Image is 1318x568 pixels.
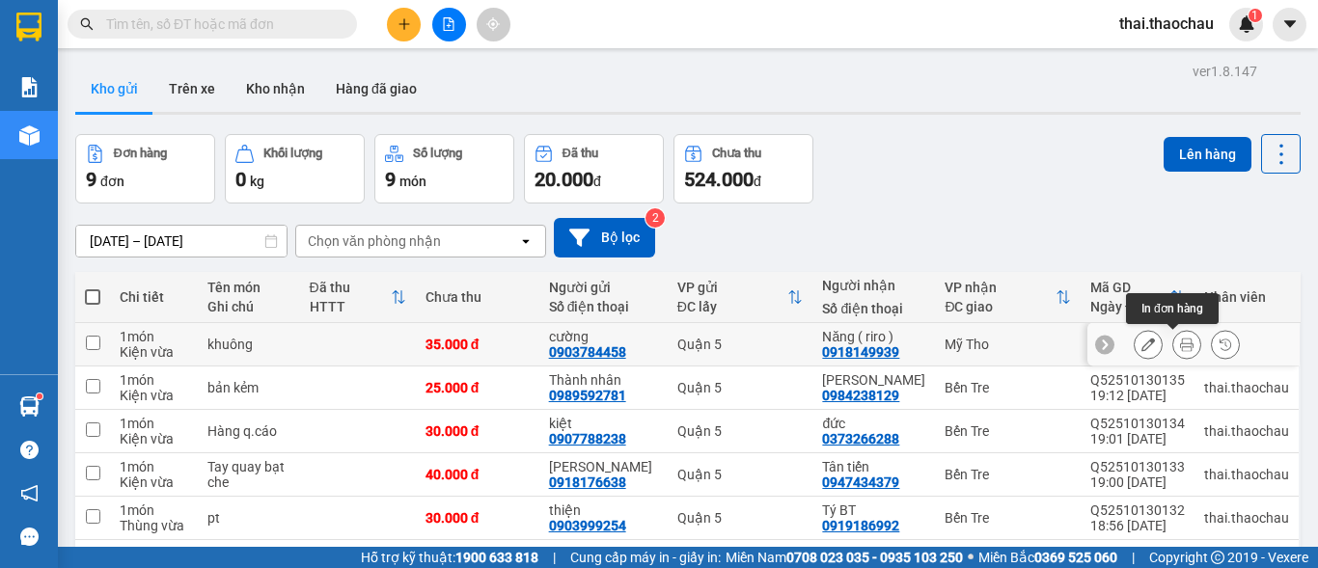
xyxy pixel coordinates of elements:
span: search [80,17,94,31]
div: thai.thaochau [1204,423,1289,439]
input: Tìm tên, số ĐT hoặc mã đơn [106,14,334,35]
div: 35.000 đ [426,337,530,352]
div: Bến Tre [945,423,1071,439]
div: thai.thaochau [1204,467,1289,482]
button: Bộ lọc [554,218,655,257]
span: đơn [100,174,124,189]
span: Miền Nam [726,547,963,568]
div: Quận 5 [677,380,804,395]
div: pt [207,510,289,526]
span: đ [754,174,761,189]
div: đức [822,416,925,431]
div: Nhân viên [1204,289,1289,305]
div: ĐC giao [945,299,1056,314]
span: kg [250,174,264,189]
div: In đơn hàng [1126,293,1219,324]
div: Kim hoàng [549,459,658,474]
div: Tiến Phúc [822,372,925,388]
div: Quận 5 [677,467,804,482]
button: Khối lượng0kg [225,134,365,203]
div: bản kẻm [207,380,289,395]
div: 40.000 đ [426,467,530,482]
div: Quận 5 [677,337,804,352]
button: Hàng đã giao [320,66,432,112]
button: Đã thu20.000đ [524,134,664,203]
span: | [1132,547,1135,568]
div: Đã thu [310,280,391,295]
div: Thành nhân [549,372,658,388]
div: Chi tiết [120,289,188,305]
div: ver 1.8.147 [1193,61,1257,82]
div: thai.thaochau [1204,510,1289,526]
div: 19:12 [DATE] [1090,388,1185,403]
span: Người nhận: [211,139,283,153]
div: 0984238129 [822,388,899,403]
span: Hỗ trợ kỹ thuật: [361,547,538,568]
span: 9 [86,168,96,191]
div: Bến Tre [945,467,1071,482]
div: 0907788238 [549,431,626,446]
div: 1 món [120,329,188,344]
input: Select a date range. [76,226,287,257]
div: Số điện thoại [822,301,925,316]
div: Chọn văn phòng nhận [308,231,441,251]
div: Ngày ĐH [1090,299,1169,314]
button: plus [387,8,421,41]
th: Toggle SortBy [300,272,416,323]
div: Đã thu [563,147,598,160]
span: món [399,174,426,189]
strong: 0708 023 035 - 0935 103 250 [786,550,963,565]
sup: 1 [1249,9,1262,22]
span: caret-down [1281,15,1299,33]
div: Q52510130134 [1090,416,1185,431]
div: Tân tiến [822,459,925,474]
span: copyright [1211,551,1224,564]
div: Số lượng [413,147,462,160]
div: Mỹ Tho [945,337,1071,352]
div: 1 món [120,459,188,474]
div: Kiện vừa [120,474,188,490]
div: Sửa đơn hàng [1134,330,1163,359]
div: Người nhận [822,278,925,293]
span: question-circle [20,441,39,459]
span: Mã ĐH: Q52510130135 [82,117,207,131]
div: Số điện thoại [549,299,658,314]
div: 0947434379 [822,474,899,490]
div: Q52510130131 [1090,546,1185,561]
button: Số lượng9món [374,134,514,203]
div: 30.000 đ [426,510,530,526]
th: Toggle SortBy [935,272,1081,323]
span: notification [20,484,39,502]
th: Toggle SortBy [668,272,813,323]
div: Kiện vừa [120,431,188,446]
div: 0918149939 [822,344,899,360]
div: Thùng vừa [120,518,188,533]
div: Khối lượng [263,147,322,160]
button: Đơn hàng9đơn [75,134,215,203]
div: Bến Tre [945,380,1071,395]
span: Miền Bắc [978,547,1117,568]
div: Quận 5 [677,423,804,439]
span: 1 [1251,9,1258,22]
span: thai.thaochau [1104,12,1229,36]
div: VP nhận [945,280,1056,295]
div: Q52510130133 [1090,459,1185,474]
span: Cung cấp máy in - giấy in: [570,547,721,568]
span: đ [593,174,601,189]
div: kiệt [549,416,658,431]
span: 9 [385,168,396,191]
svg: open [518,233,534,249]
span: ⚪️ [968,554,974,561]
span: message [20,527,39,546]
button: Kho nhận [231,66,320,112]
div: 0919186992 [822,518,899,533]
div: 25.000 đ [426,380,530,395]
div: Bến Tre [945,510,1071,526]
span: 20.000 [535,168,593,191]
div: Thảnh [549,546,658,561]
button: aim [477,8,510,41]
span: 524.000 [684,168,754,191]
button: Chưa thu524.000đ [673,134,813,203]
th: Toggle SortBy [1081,272,1194,323]
img: solution-icon [19,77,40,97]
